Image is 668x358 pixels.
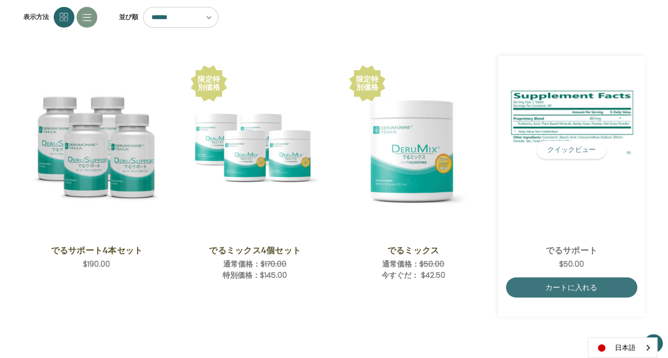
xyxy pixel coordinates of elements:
[588,337,657,358] div: Language
[113,9,138,25] label: 並び順
[512,244,631,257] a: でるサポート
[260,270,287,280] span: $145.00
[420,270,445,280] span: $42.50
[588,338,657,357] a: 日本語
[31,64,163,236] a: DeruSupport 4-Save Set,$190.00
[189,84,320,216] img: でるミックス4個セット
[195,244,315,257] a: でるミックス4個セット
[348,64,479,236] a: DeruMix,Was:$50.00, Now:$42.50
[588,337,657,358] aside: Language selected: 日本語
[419,259,444,269] span: $50.00
[382,259,419,269] span: 通常価格：
[196,75,222,91] div: 限定特別価格
[223,259,260,269] span: 通常価格：
[223,270,260,280] span: 特別価格：
[506,64,637,236] a: DeruSupport,$50.00
[354,75,380,91] div: 限定特別価格
[353,244,473,257] a: でるミックス
[537,141,606,159] button: クイックビュー
[23,12,49,22] span: 表示方法
[31,84,163,216] img: でるサポート4本セット
[506,277,637,297] a: カートに入れる
[37,244,156,257] a: でるサポート4本セット
[189,64,320,236] a: DeruMix 4-Save Set,Was:$170.00, Now:$145.00
[348,84,479,216] img: でるミックス
[83,259,110,269] span: $190.00
[559,259,584,269] span: $50.00
[260,259,286,269] span: $170.00
[381,270,418,280] span: 今すぐだ：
